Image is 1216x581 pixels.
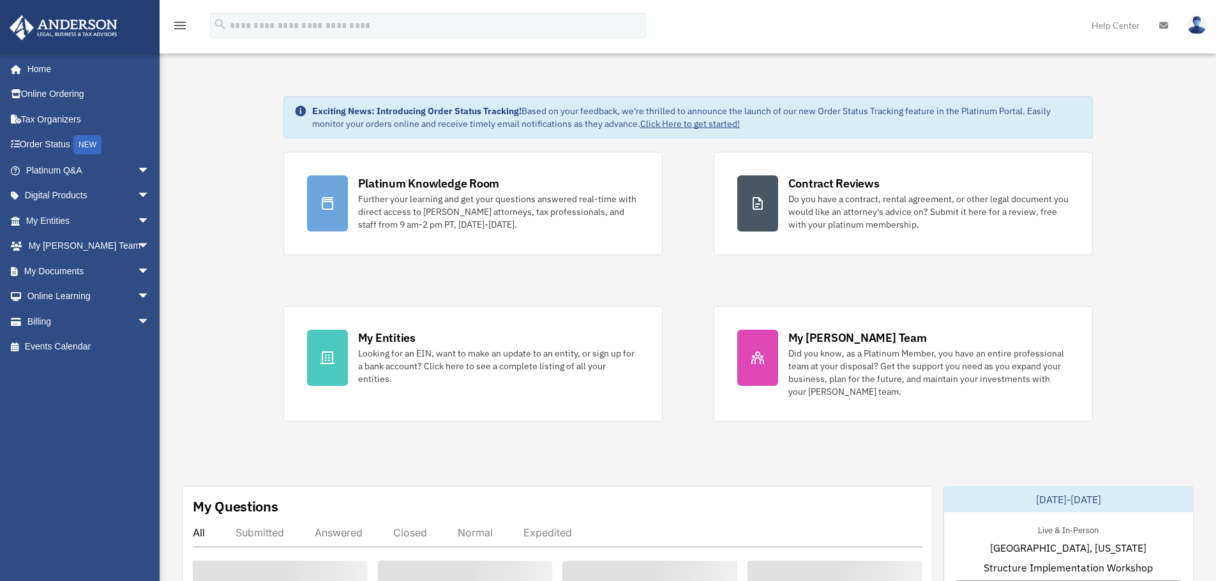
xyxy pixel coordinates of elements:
i: search [213,17,227,31]
div: Further your learning and get your questions answered real-time with direct access to [PERSON_NAM... [358,193,639,231]
a: My [PERSON_NAME] Team Did you know, as a Platinum Member, you have an entire professional team at... [714,306,1093,422]
a: Contract Reviews Do you have a contract, rental agreement, or other legal document you would like... [714,152,1093,255]
div: Submitted [236,526,284,539]
div: Closed [393,526,427,539]
div: Platinum Knowledge Room [358,175,500,191]
div: Normal [458,526,493,539]
a: Billingarrow_drop_down [9,309,169,334]
div: Did you know, as a Platinum Member, you have an entire professional team at your disposal? Get th... [788,347,1069,398]
div: Expedited [523,526,572,539]
a: My Entitiesarrow_drop_down [9,208,169,233]
span: arrow_drop_down [137,258,163,284]
span: arrow_drop_down [137,284,163,310]
a: Events Calendar [9,334,169,360]
a: My [PERSON_NAME] Teamarrow_drop_down [9,233,169,259]
span: arrow_drop_down [137,183,163,209]
div: My [PERSON_NAME] Team [788,330,927,346]
a: Online Learningarrow_drop_down [9,284,169,309]
div: Contract Reviews [788,175,880,191]
a: menu [172,22,188,33]
a: Order StatusNEW [9,132,169,158]
div: My Entities [358,330,416,346]
div: Live & In-Person [1028,522,1109,536]
a: Home [9,56,163,82]
a: My Entities Looking for an EIN, want to make an update to an entity, or sign up for a bank accoun... [283,306,663,422]
div: Based on your feedback, we're thrilled to announce the launch of our new Order Status Tracking fe... [312,105,1082,130]
a: Click Here to get started! [640,118,740,129]
span: arrow_drop_down [137,158,163,184]
a: Platinum Knowledge Room Further your learning and get your questions answered real-time with dire... [283,152,663,255]
img: Anderson Advisors Platinum Portal [6,15,121,40]
div: Do you have a contract, rental agreement, or other legal document you would like an attorney's ad... [788,193,1069,231]
a: Tax Organizers [9,107,169,132]
a: My Documentsarrow_drop_down [9,258,169,284]
span: arrow_drop_down [137,208,163,234]
div: All [193,526,205,539]
div: My Questions [193,497,278,516]
div: Answered [315,526,363,539]
span: arrow_drop_down [137,309,163,335]
img: User Pic [1187,16,1206,34]
div: Looking for an EIN, want to make an update to an entity, or sign up for a bank account? Click her... [358,347,639,385]
a: Platinum Q&Aarrow_drop_down [9,158,169,183]
span: [GEOGRAPHIC_DATA], [US_STATE] [990,540,1146,555]
i: menu [172,18,188,33]
span: arrow_drop_down [137,233,163,260]
strong: Exciting News: Introducing Order Status Tracking! [312,105,522,117]
div: [DATE]-[DATE] [944,487,1193,512]
a: Online Ordering [9,82,169,107]
span: Structure Implementation Workshop [984,560,1153,575]
a: Digital Productsarrow_drop_down [9,183,169,209]
div: NEW [73,135,101,154]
